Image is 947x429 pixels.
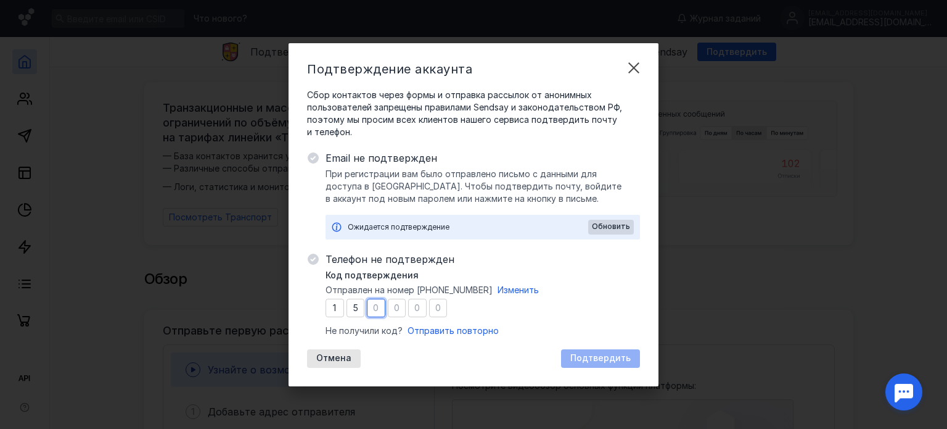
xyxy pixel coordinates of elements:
span: Отправлен на номер [PHONE_NUMBER] [326,284,493,296]
button: Обновить [588,220,634,235]
button: Отправить повторно [408,325,499,337]
input: 0 [408,299,427,317]
input: 0 [429,299,448,317]
input: 0 [346,299,365,317]
span: Телефон не подтвержден [326,252,640,267]
button: Отмена [307,349,361,368]
input: 0 [367,299,385,317]
input: 0 [388,299,406,317]
span: Подтверждение аккаунта [307,62,472,77]
span: Email не подтвержден [326,151,640,165]
span: Изменить [498,285,539,295]
span: Отмена [316,353,351,364]
div: Ожидается подтверждение [348,221,588,233]
span: Обновить [592,222,630,231]
span: Сбор контактов через формы и отправка рассылок от анонимных пользователей запрещены правилами Sen... [307,89,640,138]
span: При регистрации вам было отправлено письмо с данными для доступа в [GEOGRAPHIC_DATA]. Чтобы подтв... [326,168,640,205]
input: 0 [326,299,344,317]
span: Отправить повторно [408,325,499,336]
span: Код подтверждения [326,269,419,281]
button: Изменить [498,284,539,296]
span: Не получили код? [326,325,403,337]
